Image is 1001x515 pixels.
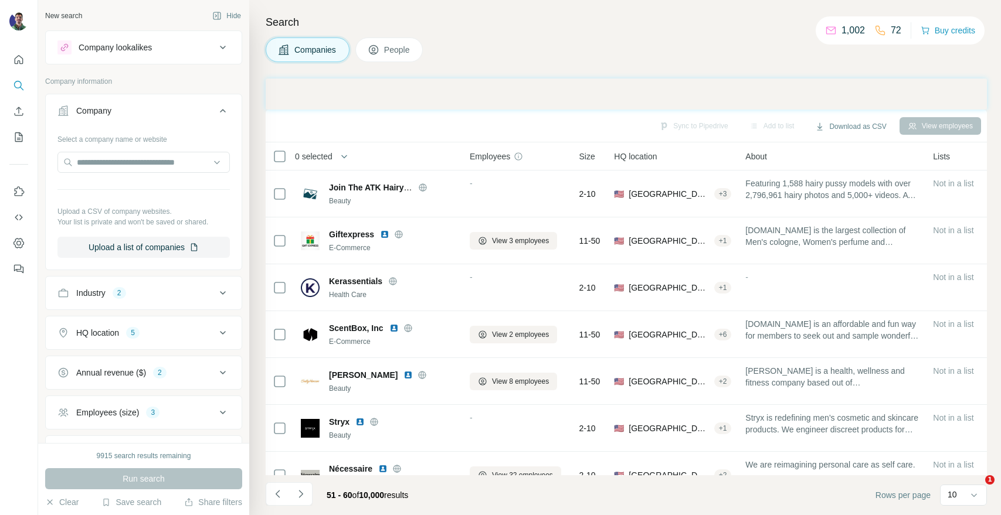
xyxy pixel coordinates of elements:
[629,188,709,200] span: [GEOGRAPHIC_DATA], [US_STATE]
[76,105,111,117] div: Company
[933,226,973,235] span: Not in a list
[579,329,600,340] span: 11-50
[126,328,140,338] div: 5
[329,243,456,253] div: E-Commerce
[933,272,973,282] span: Not in a list
[204,7,249,25] button: Hide
[745,224,919,248] span: [DOMAIN_NAME] is the largest collection of Men's cologne, Women's perfume and fragrance. All our ...
[614,422,624,434] span: 🇺🇸
[841,23,865,37] p: 1,002
[146,407,160,418] div: 3
[113,288,126,298] div: 2
[327,490,408,500] span: results
[933,413,973,422] span: Not in a list
[329,275,382,287] span: Kerassentials
[933,319,973,329] span: Not in a list
[714,423,732,434] div: + 1
[57,237,230,258] button: Upload a list of companies
[579,188,596,200] span: 2-10
[301,278,320,297] img: Logo of Kerassentials
[329,369,398,381] span: [PERSON_NAME]
[355,417,365,427] img: LinkedIn logo
[745,412,919,435] span: Stryx is redefining men’s cosmetic and skincare products. We engineer discreet products for men, ...
[403,370,413,380] img: LinkedIn logo
[985,475,995,485] span: 1
[614,376,624,387] span: 🇺🇸
[9,49,28,70] button: Quick start
[961,475,989,503] iframe: Intercom live chat
[714,329,732,340] div: + 6
[329,430,456,441] div: Beauty
[301,325,320,344] img: Logo of ScentBox, Inc
[57,129,230,145] div: Select a company name or website
[891,23,901,37] p: 72
[79,42,152,53] div: Company lookalikes
[329,463,372,475] span: Nécessaire
[629,329,709,340] span: [GEOGRAPHIC_DATA], [US_STATE]
[629,422,709,434] span: [GEOGRAPHIC_DATA], [US_STATE]
[614,235,624,247] span: 🇺🇸
[76,367,146,378] div: Annual revenue ($)
[46,398,242,427] button: Employees (size)3
[470,151,510,162] span: Employees
[76,407,139,418] div: Employees (size)
[579,469,596,481] span: 2-10
[470,466,561,484] button: View 32 employees
[45,496,79,508] button: Clear
[46,279,242,307] button: Industry2
[380,230,389,239] img: LinkedIn logo
[9,127,28,148] button: My lists
[470,373,557,390] button: View 8 employees
[9,75,28,96] button: Search
[614,151,657,162] span: HQ location
[184,496,242,508] button: Share filters
[614,329,624,340] span: 🇺🇸
[329,228,374,240] span: Giftexpress
[9,233,28,254] button: Dashboard
[492,470,553,480] span: View 32 employees
[45,11,82,21] div: New search
[9,207,28,228] button: Use Surfe API
[46,97,242,129] button: Company
[579,235,600,247] span: 11-50
[9,181,28,202] button: Use Surfe on LinkedIn
[921,22,975,39] button: Buy credits
[807,118,894,135] button: Download as CSV
[57,206,230,217] p: Upload a CSV of company websites.
[614,282,624,294] span: 🇺🇸
[933,151,950,162] span: Lists
[76,327,119,339] div: HQ location
[470,232,557,250] button: View 3 employees
[579,376,600,387] span: 11-50
[46,438,242,466] button: Technologies
[948,489,957,500] p: 10
[46,33,242,62] button: Company lookalikes
[76,287,106,299] div: Industry
[745,272,748,282] span: -
[9,12,28,30] img: Avatar
[745,178,919,201] span: Featuring 1,588 hairy pussy models with over 2,796,961 hairy photos and 5,000+ videos. ATK Hairy ...
[629,469,709,481] span: [GEOGRAPHIC_DATA], [US_STATE]
[629,282,709,294] span: [GEOGRAPHIC_DATA], [GEOGRAPHIC_DATA]
[329,322,384,334] span: ScentBox, Inc
[57,217,230,227] p: Your list is private and won't be saved or shared.
[329,416,349,428] span: Stryx
[378,464,388,473] img: LinkedIn logo
[352,490,359,500] span: of
[45,76,242,87] p: Company information
[301,419,320,438] img: Logo of Stryx
[579,422,596,434] span: 2-10
[153,367,167,378] div: 2
[745,365,919,388] span: [PERSON_NAME] is a health, wellness and fitness company based out of [STREET_ADDRESS][PERSON_NAME].
[266,482,289,506] button: Navigate to previous page
[389,323,399,333] img: LinkedIn logo
[745,151,767,162] span: About
[329,336,456,347] div: E-Commerce
[101,496,161,508] button: Save search
[745,318,919,342] span: [DOMAIN_NAME] is an affordable and fun way for members to seek out and sample wonderful new desig...
[579,282,596,294] span: 2-10
[470,272,473,282] span: -
[579,151,595,162] span: Size
[9,258,28,279] button: Feedback
[629,235,709,247] span: [GEOGRAPHIC_DATA], [US_STATE]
